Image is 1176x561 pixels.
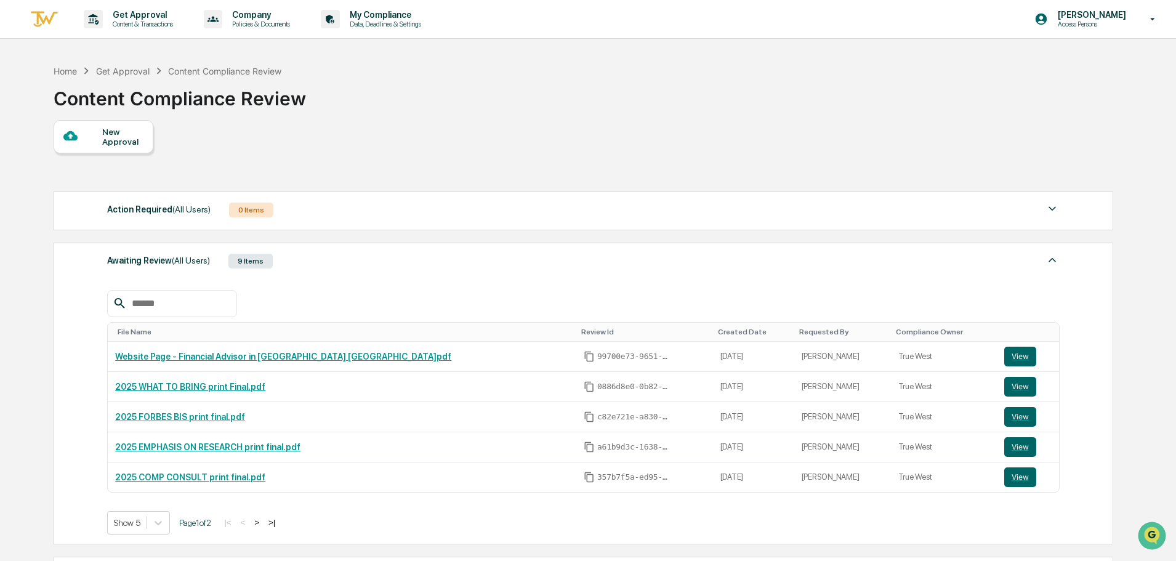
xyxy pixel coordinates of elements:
div: 🗄️ [89,253,99,263]
button: >| [265,517,279,528]
span: 357b7f5a-ed95-4ffe-b651-121bb70374a3 [597,472,671,482]
td: [PERSON_NAME] [794,372,891,402]
td: True West [891,432,997,462]
p: Access Persons [1048,20,1132,28]
img: logo [30,9,59,30]
div: 0 Items [229,203,273,217]
p: Content & Transactions [103,20,179,28]
span: • [102,201,107,211]
td: [PERSON_NAME] [794,432,891,462]
a: View [1004,377,1052,397]
span: Attestations [102,252,153,264]
div: Content Compliance Review [168,66,281,76]
span: 99700e73-9651-4061-b712-dd1004a09bb6 [597,352,671,361]
td: True West [891,372,997,402]
div: Toggle SortBy [581,328,708,336]
span: [DATE] [109,201,134,211]
span: (All Users) [172,256,210,265]
span: 0886d8e0-0b82-4b2e-8f82-df85d3bca6cf [597,382,671,392]
img: 1746055101610-c473b297-6a78-478c-a979-82029cc54cd1 [12,94,34,116]
div: New Approval [102,127,143,147]
div: Get Approval [96,66,150,76]
span: Page 1 of 2 [179,518,211,528]
span: c82e721e-a830-468b-8be8-88bbbbee27d0 [597,412,671,422]
p: Data, Deadlines & Settings [340,20,427,28]
div: We're available if you need us! [55,107,169,116]
td: [DATE] [713,432,794,462]
span: Preclearance [25,252,79,264]
a: 2025 EMPHASIS ON RESEARCH print final.pdf [115,442,300,452]
div: 🖐️ [12,253,22,263]
a: 🔎Data Lookup [7,270,83,293]
span: Copy Id [584,442,595,453]
span: Copy Id [584,351,595,362]
span: Copy Id [584,381,595,392]
span: • [102,167,107,177]
a: 🗄️Attestations [84,247,158,269]
span: [PERSON_NAME] [38,201,100,211]
button: View [1004,407,1036,427]
p: My Compliance [340,10,427,20]
button: |< [220,517,235,528]
span: Pylon [123,305,149,315]
img: 1746055101610-c473b297-6a78-478c-a979-82029cc54cd1 [25,168,34,178]
a: 2025 COMP CONSULT print final.pdf [115,472,265,482]
div: 9 Items [228,254,273,268]
button: Start new chat [209,98,224,113]
div: Toggle SortBy [118,328,571,336]
div: Toggle SortBy [799,328,886,336]
td: True West [891,342,997,372]
a: 2025 WHAT TO BRING print Final.pdf [115,382,265,392]
td: [DATE] [713,402,794,432]
p: How can we help? [12,26,224,46]
button: See all [191,134,224,149]
button: View [1004,437,1036,457]
a: View [1004,347,1052,366]
p: [PERSON_NAME] [1048,10,1132,20]
td: [PERSON_NAME] [794,342,891,372]
span: Data Lookup [25,275,78,288]
span: Copy Id [584,411,595,422]
a: Website Page - Financial Advisor in [GEOGRAPHIC_DATA] [GEOGRAPHIC_DATA]pdf [115,352,451,361]
td: True West [891,462,997,492]
div: Past conversations [12,137,79,147]
button: View [1004,467,1036,487]
td: [PERSON_NAME] [794,402,891,432]
a: View [1004,467,1052,487]
td: [DATE] [713,342,794,372]
span: Copy Id [584,472,595,483]
img: 1746055101610-c473b297-6a78-478c-a979-82029cc54cd1 [25,201,34,211]
div: 🔎 [12,276,22,286]
div: Start new chat [55,94,202,107]
div: Content Compliance Review [54,78,306,110]
p: Policies & Documents [222,20,296,28]
a: 2025 FORBES BIS print final.pdf [115,412,245,422]
td: [DATE] [713,372,794,402]
div: Toggle SortBy [718,328,789,336]
td: True West [891,402,997,432]
button: View [1004,347,1036,366]
div: Toggle SortBy [1007,328,1054,336]
td: [DATE] [713,462,794,492]
p: Company [222,10,296,20]
a: View [1004,437,1052,457]
div: Toggle SortBy [896,328,992,336]
div: Awaiting Review [107,252,210,268]
a: Powered byPylon [87,305,149,315]
button: View [1004,377,1036,397]
a: 🖐️Preclearance [7,247,84,269]
iframe: Open customer support [1137,520,1170,554]
img: Dave Feldman [12,156,32,176]
td: [PERSON_NAME] [794,462,891,492]
span: [DATE] [109,167,134,177]
button: > [251,517,263,528]
span: [PERSON_NAME] [38,167,100,177]
button: < [236,517,249,528]
div: Home [54,66,77,76]
span: a61b9d3c-1638-42d5-8044-ab827cf46304 [597,442,671,452]
div: Action Required [107,201,211,217]
a: View [1004,407,1052,427]
img: 4531339965365_218c74b014194aa58b9b_72.jpg [26,94,48,116]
